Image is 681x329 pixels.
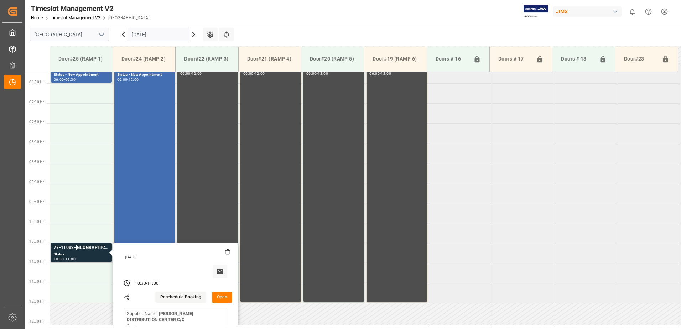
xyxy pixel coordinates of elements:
div: 12:00 [129,78,139,81]
div: 10:30 [54,257,64,261]
div: 12:00 [381,72,391,75]
span: 08:00 Hr [29,140,44,144]
div: [DATE] [123,255,230,260]
b: [PERSON_NAME] DISTRIBUTION CENTER C/O [127,311,193,323]
div: Status - New Appointment [54,72,109,78]
span: 09:30 Hr [29,200,44,204]
button: Help Center [640,4,656,20]
span: 07:30 Hr [29,120,44,124]
div: 11:00 [65,257,76,261]
button: open menu [96,29,106,40]
input: DD.MM.YYYY [128,28,189,41]
a: Home [31,15,43,20]
div: Doors # 17 [495,52,533,66]
span: 07:00 Hr [29,100,44,104]
span: 08:30 Hr [29,160,44,164]
input: Type to search/select [30,28,109,41]
div: - [191,72,192,75]
div: 12:00 [192,72,202,75]
span: 12:30 Hr [29,319,44,323]
div: 77-11082-[GEOGRAPHIC_DATA] [54,244,109,251]
div: 06:00 [180,72,191,75]
div: 06:00 [369,72,380,75]
div: - [127,78,128,81]
div: Door#19 (RAMP 6) [370,52,421,66]
div: - [254,72,255,75]
div: - [64,78,65,81]
button: Open [212,292,233,303]
span: 11:00 Hr [29,260,44,263]
div: 06:30 [65,78,76,81]
div: Door#20 (RAMP 5) [307,52,358,66]
span: 11:30 Hr [29,280,44,283]
div: Doors # 18 [558,52,596,66]
div: Door#25 (RAMP 1) [56,52,107,66]
div: - [380,72,381,75]
img: Exertis%20JAM%20-%20Email%20Logo.jpg_1722504956.jpg [524,5,548,18]
a: Timeslot Management V2 [51,15,100,20]
span: 09:00 Hr [29,180,44,184]
div: 06:00 [306,72,317,75]
span: 06:30 Hr [29,80,44,84]
span: 12:00 Hr [29,299,44,303]
div: - [64,257,65,261]
div: 12:00 [318,72,328,75]
div: - [146,281,147,287]
div: 10:30 [135,281,146,287]
div: Door#21 (RAMP 4) [244,52,295,66]
div: JIMS [553,6,622,17]
div: Door#22 (RAMP 3) [181,52,232,66]
button: show 0 new notifications [624,4,640,20]
span: 10:00 Hr [29,220,44,224]
div: 06:00 [117,78,128,81]
div: Door#23 [621,52,659,66]
button: Reschedule Booking [155,292,206,303]
div: 06:00 [54,78,64,81]
span: 10:30 Hr [29,240,44,244]
div: Status - [54,251,109,257]
div: 06:00 [243,72,254,75]
button: JIMS [553,5,624,18]
div: 12:00 [255,72,265,75]
div: Status - New Appointment [117,72,172,78]
div: Doors # 16 [433,52,471,66]
div: 11:00 [147,281,158,287]
div: Timeslot Management V2 [31,3,149,14]
div: - [317,72,318,75]
div: Door#24 (RAMP 2) [119,52,170,66]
